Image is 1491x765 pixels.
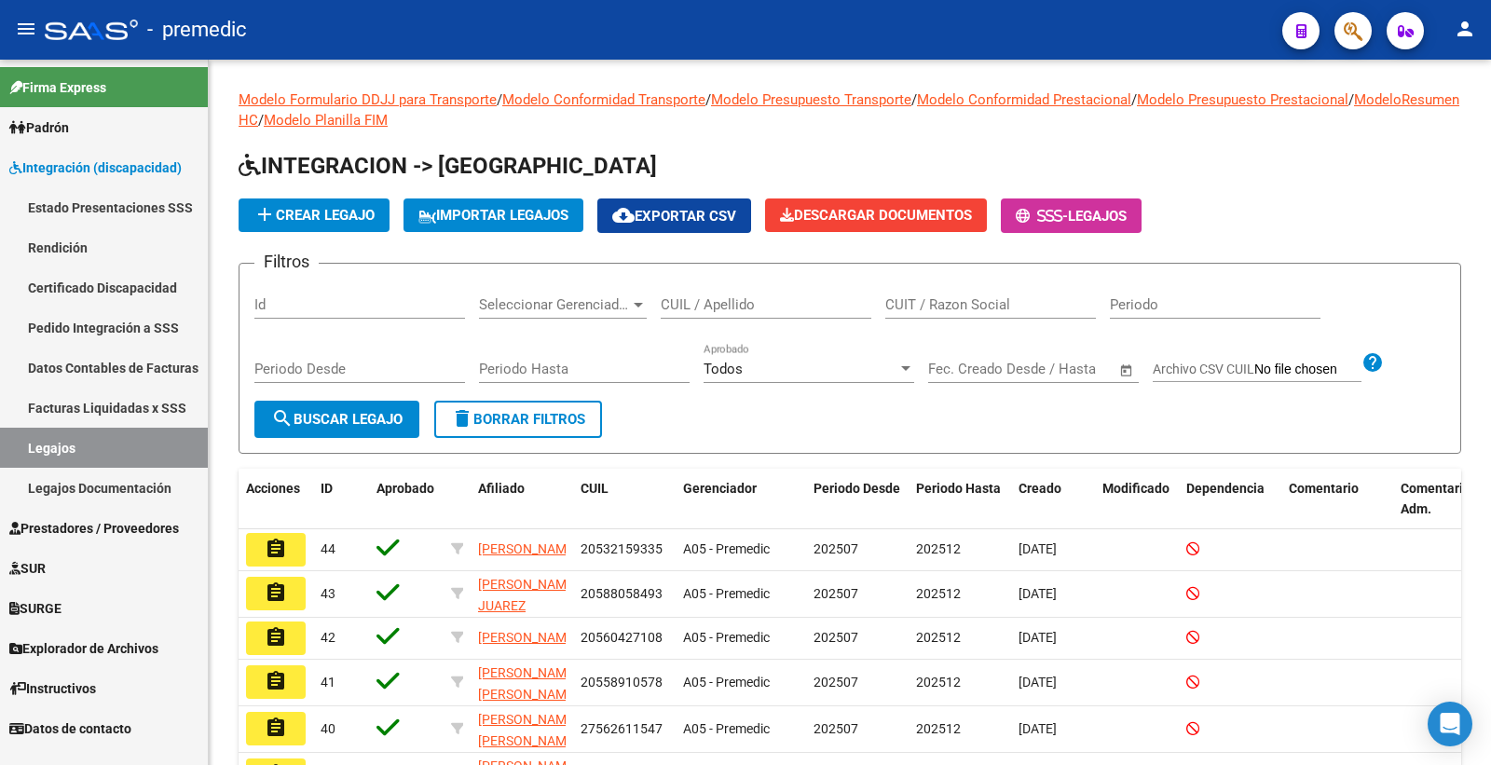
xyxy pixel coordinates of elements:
datatable-header-cell: Dependencia [1179,469,1281,530]
mat-icon: assignment [265,581,287,604]
div: Open Intercom Messenger [1428,702,1472,746]
datatable-header-cell: Periodo Desde [806,469,909,530]
a: Modelo Presupuesto Transporte [711,91,911,108]
span: [PERSON_NAME] [PERSON_NAME] [478,665,578,702]
a: Modelo Presupuesto Prestacional [1137,91,1348,108]
span: A05 - Premedic [683,675,770,690]
button: Open calendar [1116,360,1138,381]
span: Instructivos [9,678,96,699]
mat-icon: delete [451,407,473,430]
span: 202512 [916,721,961,736]
mat-icon: add [253,203,276,225]
span: Comentario [1289,481,1359,496]
mat-icon: assignment [265,670,287,692]
span: ID [321,481,333,496]
button: IMPORTAR LEGAJOS [404,198,583,232]
input: Start date [928,361,989,377]
button: -Legajos [1001,198,1142,233]
span: Acciones [246,481,300,496]
span: Creado [1019,481,1061,496]
span: [DATE] [1019,541,1057,556]
span: Aprobado [376,481,434,496]
h3: Filtros [254,249,319,275]
span: Periodo Hasta [916,481,1001,496]
span: 202512 [916,630,961,645]
span: 202507 [814,630,858,645]
span: 202507 [814,541,858,556]
span: 20558910578 [581,675,663,690]
span: 40 [321,721,335,736]
button: Borrar Filtros [434,401,602,438]
datatable-header-cell: Creado [1011,469,1095,530]
span: Buscar Legajo [271,411,403,428]
mat-icon: assignment [265,717,287,739]
span: INTEGRACION -> [GEOGRAPHIC_DATA] [239,153,657,179]
span: Datos de contacto [9,718,131,739]
mat-icon: help [1361,351,1384,374]
span: 202512 [916,675,961,690]
span: Legajos [1068,208,1127,225]
mat-icon: assignment [265,538,287,560]
span: 202507 [814,586,858,601]
mat-icon: person [1454,18,1476,40]
input: Archivo CSV CUIL [1254,362,1361,378]
span: IMPORTAR LEGAJOS [418,207,568,224]
mat-icon: menu [15,18,37,40]
span: Gerenciador [683,481,757,496]
datatable-header-cell: ID [313,469,369,530]
span: - [1016,208,1068,225]
datatable-header-cell: Modificado [1095,469,1179,530]
span: 41 [321,675,335,690]
span: SURGE [9,598,62,619]
span: A05 - Premedic [683,721,770,736]
span: 27562611547 [581,721,663,736]
span: Firma Express [9,77,106,98]
button: Exportar CSV [597,198,751,233]
input: End date [1005,361,1096,377]
span: [DATE] [1019,721,1057,736]
span: 43 [321,586,335,601]
span: CUIL [581,481,609,496]
button: Buscar Legajo [254,401,419,438]
datatable-header-cell: Afiliado [471,469,573,530]
span: [PERSON_NAME] [478,541,578,556]
datatable-header-cell: Comentario [1281,469,1393,530]
span: 20532159335 [581,541,663,556]
span: Descargar Documentos [780,207,972,224]
span: [DATE] [1019,675,1057,690]
span: Integración (discapacidad) [9,157,182,178]
span: A05 - Premedic [683,630,770,645]
span: Seleccionar Gerenciador [479,296,630,313]
span: Explorador de Archivos [9,638,158,659]
span: [PERSON_NAME] JUAREZ [PERSON_NAME] [478,577,578,635]
span: [DATE] [1019,586,1057,601]
mat-icon: assignment [265,626,287,649]
span: A05 - Premedic [683,586,770,601]
datatable-header-cell: CUIL [573,469,676,530]
span: 202507 [814,721,858,736]
span: Prestadores / Proveedores [9,518,179,539]
span: 44 [321,541,335,556]
span: 20588058493 [581,586,663,601]
span: SUR [9,558,46,579]
span: [DATE] [1019,630,1057,645]
span: Todos [704,361,743,377]
span: Exportar CSV [612,208,736,225]
span: 202512 [916,541,961,556]
mat-icon: search [271,407,294,430]
a: Modelo Formulario DDJJ para Transporte [239,91,497,108]
datatable-header-cell: Periodo Hasta [909,469,1011,530]
span: Comentario Adm. [1401,481,1470,517]
a: Modelo Conformidad Prestacional [917,91,1131,108]
span: 202507 [814,675,858,690]
span: Dependencia [1186,481,1265,496]
span: Padrón [9,117,69,138]
a: Modelo Conformidad Transporte [502,91,705,108]
span: 20560427108 [581,630,663,645]
span: A05 - Premedic [683,541,770,556]
span: Afiliado [478,481,525,496]
span: 202512 [916,586,961,601]
button: Crear Legajo [239,198,390,232]
span: 42 [321,630,335,645]
span: - premedic [147,9,247,50]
